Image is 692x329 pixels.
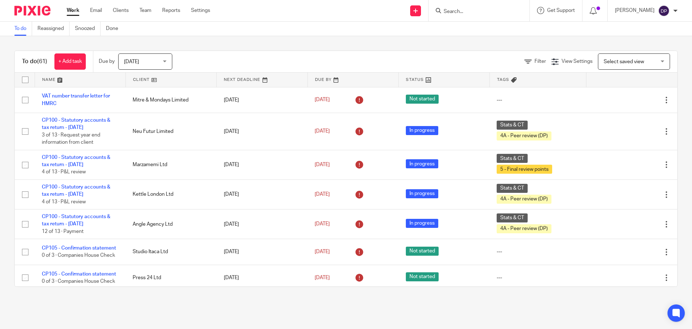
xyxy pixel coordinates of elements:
[139,7,151,14] a: Team
[547,8,575,13] span: Get Support
[615,7,655,14] p: [PERSON_NAME]
[497,131,551,140] span: 4A - Peer review (DP)
[162,7,180,14] a: Reports
[497,184,528,193] span: Stats & CT
[42,118,110,130] a: CP100 - Statutory accounts & tax return - [DATE]
[125,113,216,150] td: Neu Futur Limited
[497,78,509,82] span: Tags
[14,22,32,36] a: To do
[497,248,579,255] div: ---
[497,224,551,233] span: 4A - Peer review (DP)
[22,58,47,65] h1: To do
[125,209,216,239] td: Angle Agency Ltd
[191,7,210,14] a: Settings
[124,59,139,64] span: [DATE]
[125,87,216,113] td: Mitre & Mondays Limited
[406,272,439,281] span: Not started
[42,253,115,258] span: 0 of 3 · Companies House Check
[42,246,116,251] a: CP105 - Confirmation statement
[42,229,84,234] span: 12 of 13 · Payment
[562,59,593,64] span: View Settings
[315,222,330,227] span: [DATE]
[54,53,86,70] a: + Add task
[217,113,307,150] td: [DATE]
[42,199,86,204] span: 4 of 13 · P&L review
[406,247,439,256] span: Not started
[90,7,102,14] a: Email
[315,162,330,167] span: [DATE]
[42,155,110,167] a: CP100 - Statutory accounts & tax return - [DATE]
[497,165,552,174] span: 5 - Final review points
[125,265,216,290] td: Press 24 Ltd
[604,59,644,64] span: Select saved view
[99,58,115,65] p: Due by
[658,5,670,17] img: svg%3E
[315,275,330,280] span: [DATE]
[497,274,579,281] div: ---
[42,170,86,175] span: 4 of 13 · P&L review
[217,87,307,113] td: [DATE]
[37,22,70,36] a: Reassigned
[67,7,79,14] a: Work
[443,9,508,15] input: Search
[406,219,438,228] span: In progress
[217,209,307,239] td: [DATE]
[125,239,216,265] td: Studio Itaca Ltd
[315,129,330,134] span: [DATE]
[497,195,551,204] span: 4A - Peer review (DP)
[497,96,579,104] div: ---
[217,239,307,265] td: [DATE]
[42,133,100,145] span: 3 of 13 · Request year end information from client
[406,159,438,168] span: In progress
[497,154,528,163] span: Stats & CT
[497,213,528,222] span: Stats & CT
[113,7,129,14] a: Clients
[42,185,110,197] a: CP100 - Statutory accounts & tax return - [DATE]
[406,95,439,104] span: Not started
[217,265,307,290] td: [DATE]
[42,214,110,226] a: CP100 - Statutory accounts & tax return - [DATE]
[125,179,216,209] td: Kettle London Ltd
[315,249,330,254] span: [DATE]
[14,6,50,16] img: Pixie
[534,59,546,64] span: Filter
[42,279,115,284] span: 0 of 3 · Companies House Check
[42,272,116,277] a: CP105 - Confirmation statement
[42,94,110,106] a: VAT number transfer letter for HMRC
[37,59,47,64] span: (61)
[106,22,124,36] a: Done
[315,98,330,103] span: [DATE]
[125,150,216,179] td: Marzamemi Ltd
[75,22,101,36] a: Snoozed
[315,192,330,197] span: [DATE]
[406,189,438,198] span: In progress
[406,126,438,135] span: In progress
[497,121,528,130] span: Stats & CT
[217,179,307,209] td: [DATE]
[217,150,307,179] td: [DATE]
